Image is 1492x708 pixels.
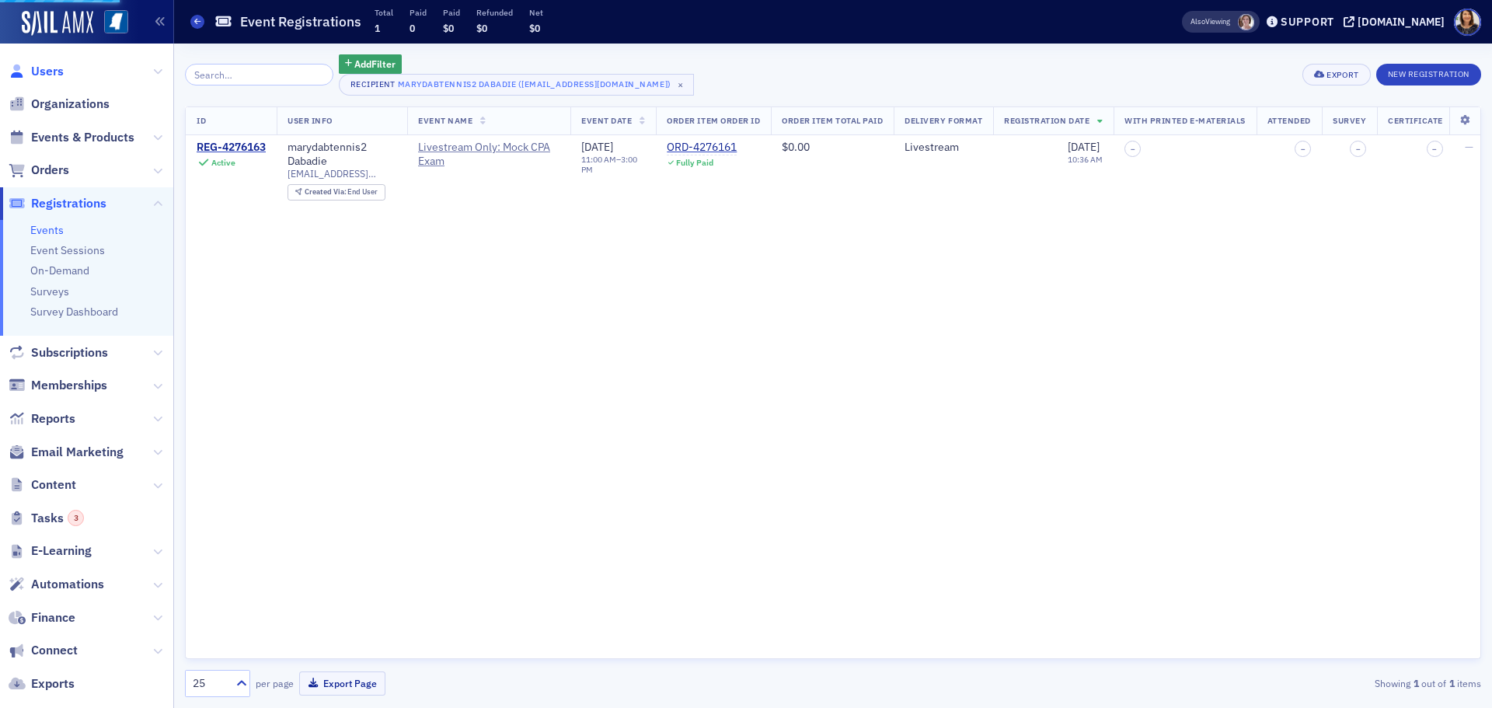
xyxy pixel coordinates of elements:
time: 3:00 PM [581,154,637,175]
a: Content [9,476,76,494]
a: Organizations [9,96,110,113]
label: per page [256,676,294,690]
a: Tasks3 [9,510,84,527]
span: Tasks [31,510,84,527]
time: 11:00 AM [581,154,616,165]
span: – [1131,145,1135,154]
span: [DATE] [581,140,613,154]
span: Event Date [581,115,632,126]
div: Showing out of items [1060,676,1481,690]
div: 25 [193,675,227,692]
span: Registrations [31,195,106,212]
a: Orders [9,162,69,179]
span: – [1301,145,1305,154]
strong: 1 [1446,676,1457,690]
img: SailAMX [104,10,128,34]
span: Order Item Total Paid [782,115,883,126]
div: – [581,155,645,175]
span: 0 [410,22,415,34]
a: Registrations [9,195,106,212]
span: Exports [31,675,75,692]
span: Connect [31,642,78,659]
div: Created Via: End User [288,184,385,201]
strong: 1 [1410,676,1421,690]
a: Connect [9,642,78,659]
span: Registration Date [1004,115,1089,126]
p: Net [529,7,543,18]
span: $0 [443,22,454,34]
button: [DOMAIN_NAME] [1344,16,1450,27]
a: Email Marketing [9,444,124,461]
span: × [674,78,688,92]
a: Surveys [30,284,69,298]
span: Survey [1333,115,1366,126]
a: Subscriptions [9,344,108,361]
span: Subscriptions [31,344,108,361]
span: Email Marketing [31,444,124,461]
a: marydabtennis2 Dabadie [288,141,396,168]
span: Orders [31,162,69,179]
img: SailAMX [22,11,93,36]
span: $0.00 [782,140,810,154]
span: — [1465,140,1473,154]
a: ORD-4276161 [667,141,737,155]
div: Livestream [905,141,982,155]
button: Export [1302,64,1370,85]
input: Search… [185,64,333,85]
a: Survey Dashboard [30,305,118,319]
a: On-Demand [30,263,89,277]
span: Profile [1454,9,1481,36]
span: [EMAIL_ADDRESS][DOMAIN_NAME] [288,168,396,180]
p: Total [375,7,393,18]
button: New Registration [1376,64,1481,85]
a: Reports [9,410,75,427]
div: [DOMAIN_NAME] [1358,15,1445,29]
span: – [1432,145,1437,154]
span: $0 [476,22,487,34]
span: Add Filter [354,57,396,71]
div: Support [1281,15,1334,29]
span: With Printed E-Materials [1124,115,1246,126]
span: 1 [375,22,380,34]
span: Memberships [31,377,107,394]
span: Attended [1267,115,1311,126]
a: Events [30,223,64,237]
span: Created Via : [305,187,348,197]
div: Active [211,158,235,168]
h1: Event Registrations [240,12,361,31]
a: View Homepage [93,10,128,37]
span: – [1356,145,1361,154]
span: Event Name [418,115,472,126]
span: Certificate [1388,115,1443,126]
a: Exports [9,675,75,692]
a: New Registration [1376,66,1481,80]
p: Refunded [476,7,513,18]
button: Recipientmarydabtennis2 Dabadie ([EMAIL_ADDRESS][DOMAIN_NAME])× [339,74,694,96]
button: Export Page [299,671,385,696]
a: Event Sessions [30,243,105,257]
a: Users [9,63,64,80]
div: Fully Paid [676,158,713,168]
span: Automations [31,576,104,593]
a: Events & Products [9,129,134,146]
div: Also [1190,16,1205,26]
a: Automations [9,576,104,593]
span: ID [197,115,206,126]
span: Viewing [1190,16,1230,27]
div: Recipient [350,79,396,89]
div: marydabtennis2 Dabadie ([EMAIL_ADDRESS][DOMAIN_NAME]) [398,76,671,92]
a: REG-4276163 [197,141,266,155]
span: Users [31,63,64,80]
span: Events & Products [31,129,134,146]
a: Livestream Only: Mock CPA Exam [418,141,559,168]
a: E-Learning [9,542,92,560]
span: Order Item Order ID [667,115,760,126]
span: E-Learning [31,542,92,560]
span: Organizations [31,96,110,113]
p: Paid [410,7,427,18]
span: Lydia Carlisle [1238,14,1254,30]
